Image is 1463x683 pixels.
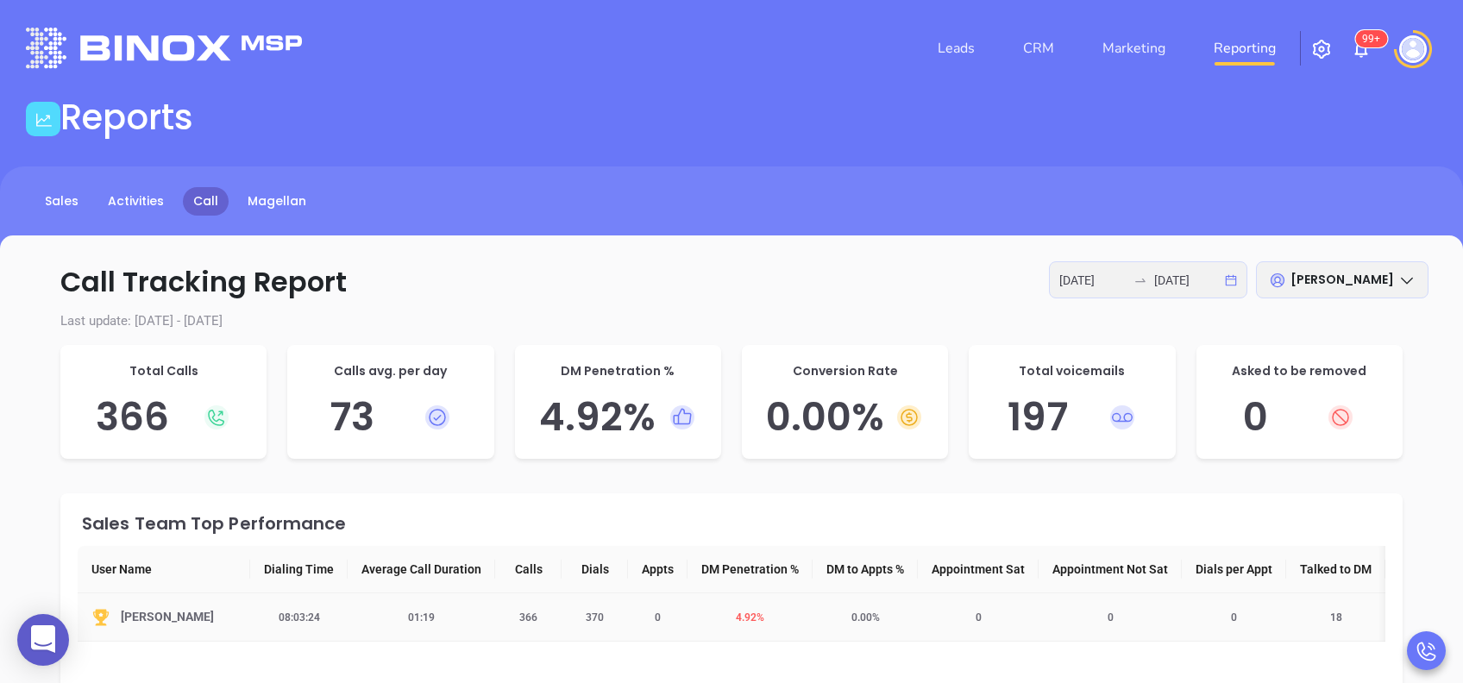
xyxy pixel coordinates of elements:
th: Average Call Duration [348,546,495,593]
th: DM to Appts % [813,546,918,593]
p: Asked to be removed [1214,362,1385,380]
img: iconSetting [1311,39,1332,60]
sup: 100 [1355,30,1387,47]
span: 0 [965,611,992,623]
th: Dials per Appt [1182,546,1286,593]
a: Call [183,187,229,216]
h5: 197 [986,394,1158,441]
a: Marketing [1096,31,1172,66]
th: Talked to DM [1286,546,1385,593]
p: Calls avg. per day [305,362,476,380]
p: Total voicemails [986,362,1158,380]
a: Sales [35,187,89,216]
th: Dials [562,546,628,593]
img: logo [26,28,302,68]
span: 0 [1097,611,1124,623]
span: to [1133,273,1147,287]
a: Activities [97,187,174,216]
a: Magellan [237,187,317,216]
input: End date [1154,271,1221,290]
p: Conversion Rate [759,362,931,380]
h5: 366 [78,394,249,441]
img: Top-YuorZo0z.svg [91,608,110,627]
span: [PERSON_NAME] [1290,271,1394,288]
th: DM Penetration % [688,546,813,593]
p: Total Calls [78,362,249,380]
span: 0 [1221,611,1247,623]
th: Appointment Sat [918,546,1039,593]
span: [PERSON_NAME] [121,607,214,627]
th: Appts [628,546,688,593]
p: Last update: [DATE] - [DATE] [35,311,1428,331]
a: Leads [931,31,982,66]
input: Start date [1059,271,1127,290]
th: User Name [78,546,250,593]
h5: 4.92 % [532,394,704,441]
span: swap-right [1133,273,1147,287]
span: 01:19 [398,611,445,623]
a: CRM [1016,31,1061,66]
span: 4.92 % [725,611,775,623]
div: Sales Team Top Performance [82,515,1385,532]
img: user [1399,35,1427,63]
h5: 73 [305,394,476,441]
a: Reporting [1207,31,1283,66]
img: iconNotification [1351,39,1372,60]
th: Appointment Not Sat [1039,546,1182,593]
h5: 0.00 % [759,394,931,441]
span: 370 [575,611,614,623]
span: 366 [509,611,548,623]
p: Call Tracking Report [35,261,1428,303]
span: 0.00 % [841,611,890,623]
h5: 0 [1214,394,1385,441]
span: 08:03:24 [268,611,330,623]
span: 18 [1320,611,1353,623]
th: Dialing Time [250,546,348,593]
p: DM Penetration % [532,362,704,380]
h1: Reports [60,97,193,138]
span: 0 [644,611,671,623]
th: Calls [495,546,562,593]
